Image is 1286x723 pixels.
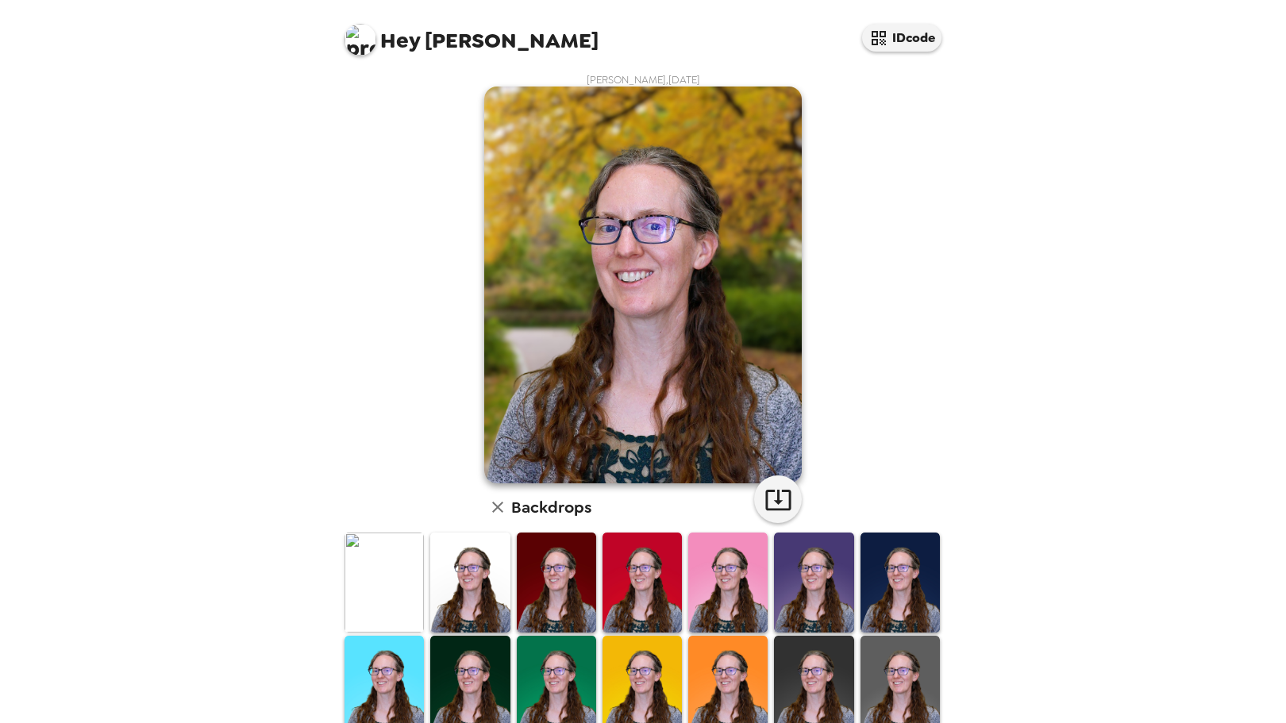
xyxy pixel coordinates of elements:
img: Original [345,533,424,632]
span: Hey [380,26,420,55]
span: [PERSON_NAME] [345,16,599,52]
button: IDcode [862,24,941,52]
span: [PERSON_NAME] , [DATE] [587,73,700,87]
img: profile pic [345,24,376,56]
img: user [484,87,802,483]
h6: Backdrops [511,494,591,520]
